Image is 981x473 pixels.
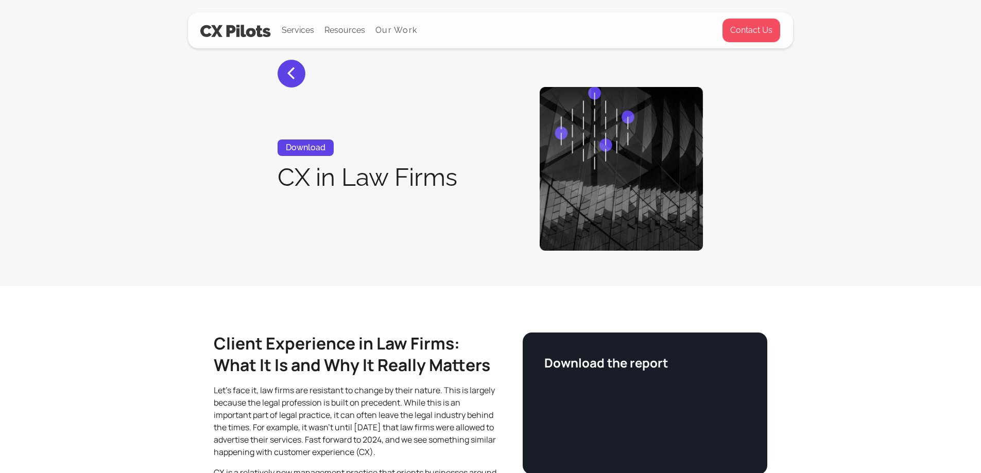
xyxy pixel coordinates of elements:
h3: Download the report [544,354,746,372]
a: < [278,60,305,87]
div: Resources [324,13,365,48]
div: Resources [324,23,365,38]
iframe: Form 2 [544,376,746,453]
p: Let’s face it, law firms are resistant to change by their nature. This is largely because the leg... [214,384,498,458]
h1: CX in Law Firms [278,164,457,190]
a: Our Work [375,26,417,35]
div: Services [282,23,314,38]
a: Contact Us [722,18,781,43]
div: Services [282,13,314,48]
div: Download [278,139,334,156]
h2: Client Experience in Law Firms: What It Is and Why It Really Matters [214,332,498,376]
